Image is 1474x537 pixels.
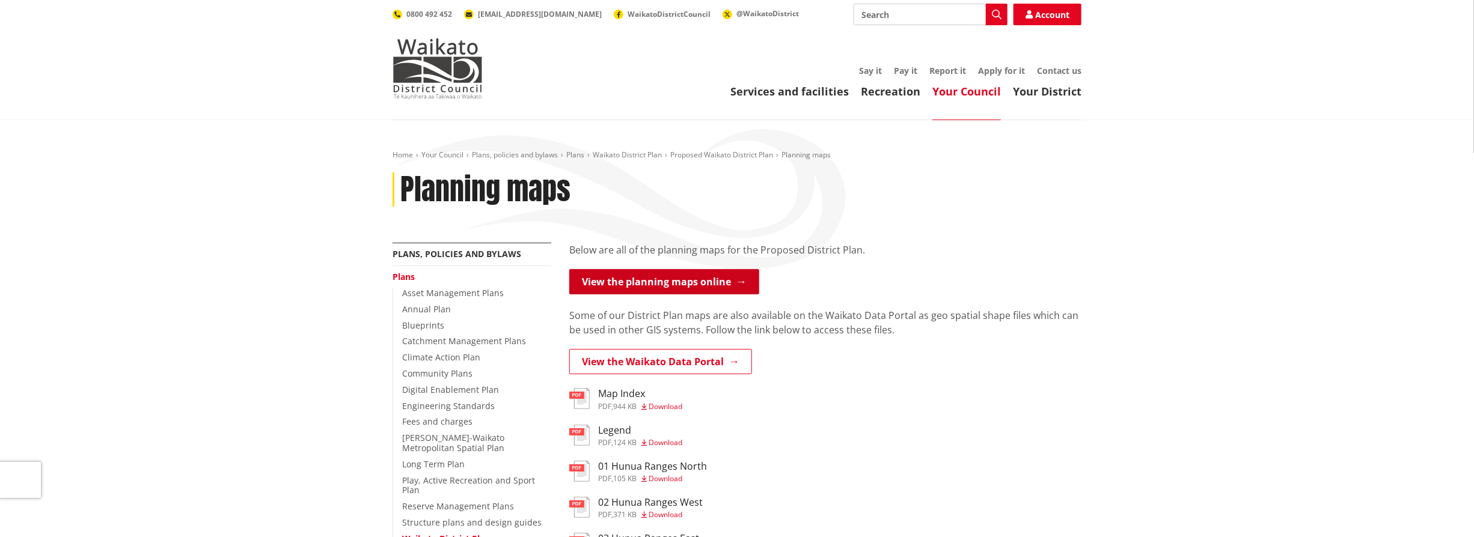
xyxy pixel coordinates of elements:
[593,150,662,160] a: Waikato District Plan
[781,150,831,160] span: Planning maps
[613,437,637,447] span: 124 KB
[598,473,611,484] span: pdf
[402,351,480,363] a: Climate Action Plan
[598,511,703,518] div: ,
[569,308,1081,337] p: Some of our District Plan maps are also available on the Waikato Data Portal as geo spatial shape...
[400,172,570,207] h1: Planning maps
[569,425,682,446] a: Legend pdf,124 KB Download
[402,475,535,496] a: Play, Active Recreation and Sport Plan
[628,9,711,19] span: WaikatoDistrictCouncil
[421,150,463,160] a: Your Council
[406,9,452,19] span: 0800 492 452
[393,9,452,19] a: 0800 492 452
[402,320,444,331] a: Blueprints
[393,248,521,259] a: Plans, policies and bylaws
[854,4,1008,25] input: Search input
[566,150,584,160] a: Plans
[861,84,920,99] a: Recreation
[670,150,773,160] a: Proposed Waikato District Plan
[1013,84,1081,99] a: Your District
[649,401,682,411] span: Download
[649,437,682,447] span: Download
[1037,65,1081,76] a: Contact us
[598,403,682,410] div: ,
[569,388,682,410] a: Map Index pdf,944 KB Download
[1014,4,1081,25] a: Account
[649,473,682,484] span: Download
[569,269,759,294] a: View the planning maps online
[478,9,602,19] span: [EMAIL_ADDRESS][DOMAIN_NAME]
[598,461,707,472] h3: 01 Hunua Ranges North
[402,368,472,379] a: Community Plans
[723,8,799,19] a: @WaikatoDistrict
[932,84,1001,99] a: Your Council
[393,271,415,282] a: Plans
[1419,487,1462,530] iframe: Messenger Launcher
[393,150,413,160] a: Home
[569,497,703,518] a: 02 Hunua Ranges West pdf,371 KB Download
[569,388,590,409] img: document-pdf.svg
[613,401,637,411] span: 944 KB
[978,65,1025,76] a: Apply for it
[393,150,1081,160] nav: breadcrumb
[402,432,504,454] a: [PERSON_NAME]-Waikato Metropolitan Spatial Plan
[730,84,849,99] a: Services and facilities
[614,9,711,19] a: WaikatoDistrictCouncil
[569,425,590,446] img: document-pdf.svg
[598,388,682,399] h3: Map Index
[859,65,882,76] a: Say it
[464,9,602,19] a: [EMAIL_ADDRESS][DOMAIN_NAME]
[402,517,542,528] a: Structure plans and design guides
[598,439,682,446] div: ,
[569,243,1081,257] p: Below are all of the planning maps for the Proposed District Plan.
[569,461,707,482] a: 01 Hunua Ranges North pdf,105 KB Download
[402,458,465,470] a: Long Term Plan
[402,400,495,411] a: Engineering Standards
[569,349,752,374] a: View the Waikato Data Portal
[598,401,611,411] span: pdf
[402,500,514,512] a: Reserve Management Plans
[598,475,707,482] div: ,
[613,509,637,520] span: 371 KB
[598,425,682,436] h3: Legend
[402,384,499,395] a: Digital Enablement Plan
[402,287,504,299] a: Asset Management Plans
[598,509,611,520] span: pdf
[894,65,917,76] a: Pay it
[402,335,526,347] a: Catchment Management Plans
[569,497,590,518] img: document-pdf.svg
[736,8,799,19] span: @WaikatoDistrict
[929,65,966,76] a: Report it
[569,461,590,482] img: document-pdf.svg
[402,303,451,315] a: Annual Plan
[393,38,483,99] img: Waikato District Council - Te Kaunihera aa Takiwaa o Waikato
[613,473,637,484] span: 105 KB
[472,150,558,160] a: Plans, policies and bylaws
[649,509,682,520] span: Download
[598,437,611,447] span: pdf
[598,497,703,508] h3: 02 Hunua Ranges West
[402,416,472,427] a: Fees and charges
